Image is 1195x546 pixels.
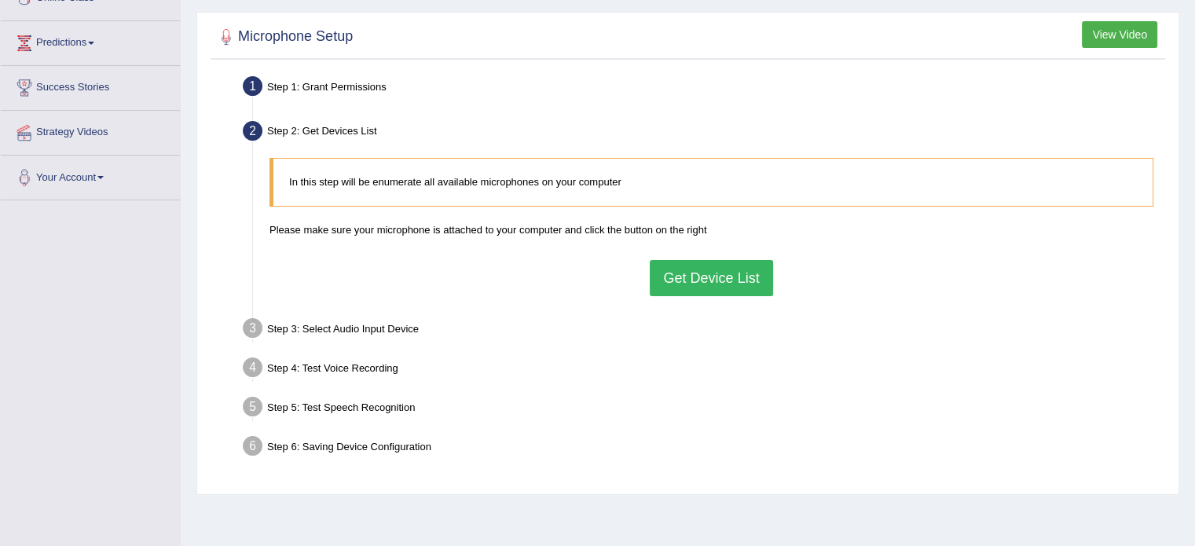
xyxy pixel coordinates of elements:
div: Step 3: Select Audio Input Device [236,313,1171,348]
p: Please make sure your microphone is attached to your computer and click the button on the right [269,222,1153,237]
h2: Microphone Setup [214,25,353,49]
div: Step 6: Saving Device Configuration [236,431,1171,466]
div: Step 5: Test Speech Recognition [236,392,1171,427]
blockquote: In this step will be enumerate all available microphones on your computer [269,158,1153,206]
div: Step 2: Get Devices List [236,116,1171,151]
a: Strategy Videos [1,111,180,150]
button: View Video [1082,21,1157,48]
a: Predictions [1,21,180,60]
a: Your Account [1,156,180,195]
button: Get Device List [650,260,772,296]
a: Success Stories [1,66,180,105]
div: Step 4: Test Voice Recording [236,353,1171,387]
div: Step 1: Grant Permissions [236,71,1171,106]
